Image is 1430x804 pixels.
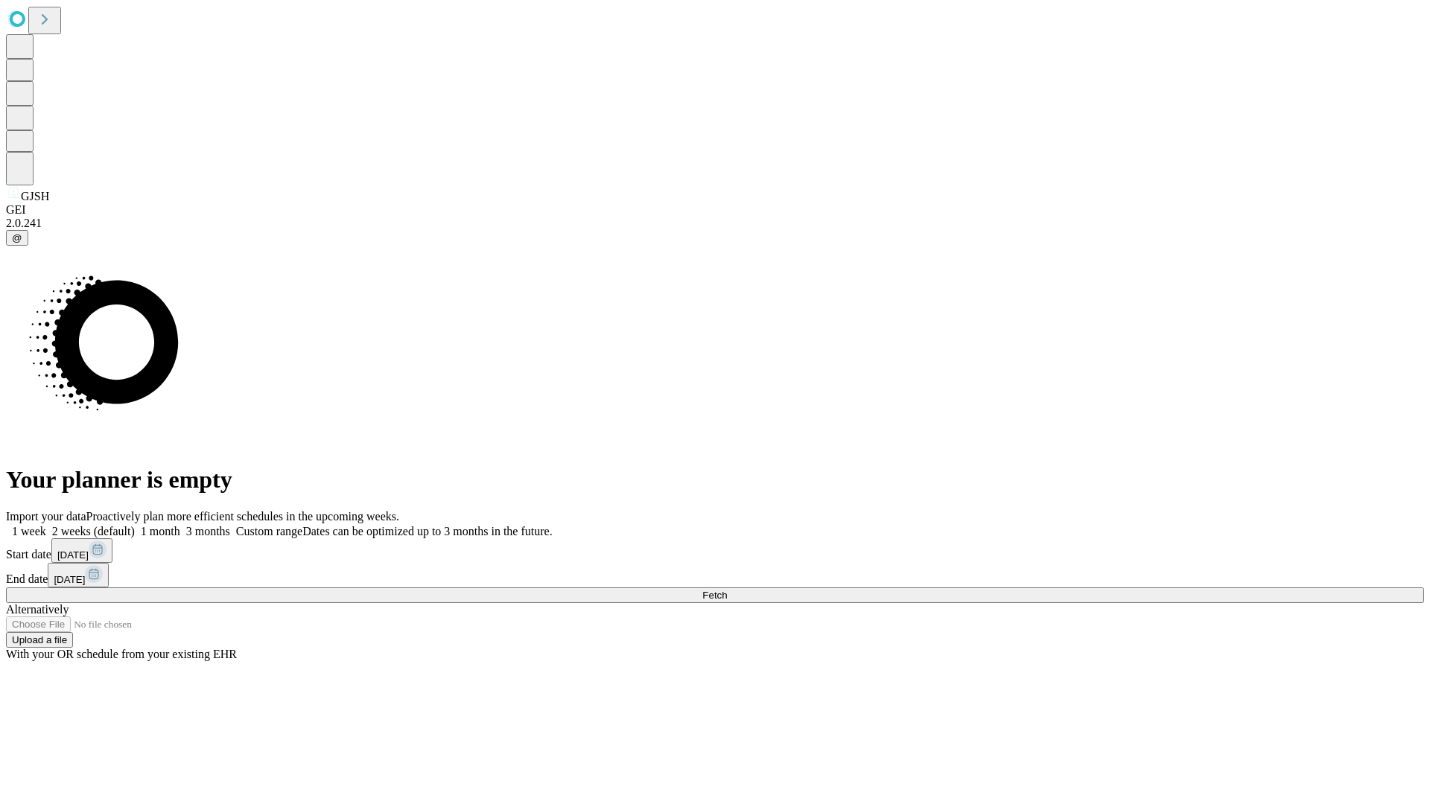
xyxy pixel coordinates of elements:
span: Import your data [6,510,86,523]
span: Alternatively [6,603,69,616]
span: Custom range [236,525,302,537]
span: 2 weeks (default) [52,525,135,537]
div: End date [6,563,1424,587]
button: [DATE] [48,563,109,587]
span: [DATE] [57,549,89,561]
span: Dates can be optimized up to 3 months in the future. [302,525,552,537]
span: Fetch [702,590,727,601]
span: 1 month [141,525,180,537]
span: GJSH [21,190,49,202]
button: [DATE] [51,538,112,563]
span: Proactively plan more efficient schedules in the upcoming weeks. [86,510,399,523]
span: @ [12,232,22,243]
span: [DATE] [54,574,85,585]
span: 1 week [12,525,46,537]
h1: Your planner is empty [6,466,1424,494]
div: GEI [6,203,1424,217]
span: With your OR schedule from your existing EHR [6,648,237,660]
button: @ [6,230,28,246]
div: Start date [6,538,1424,563]
button: Upload a file [6,632,73,648]
button: Fetch [6,587,1424,603]
span: 3 months [186,525,230,537]
div: 2.0.241 [6,217,1424,230]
